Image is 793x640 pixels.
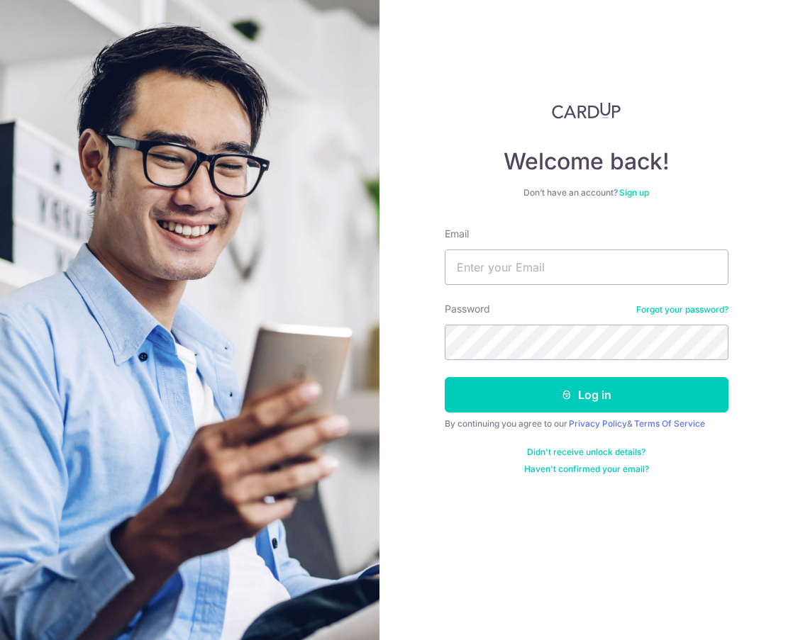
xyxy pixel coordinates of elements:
[445,377,728,412] button: Log in
[634,418,705,429] a: Terms Of Service
[445,147,728,176] h4: Welcome back!
[524,464,649,475] a: Haven't confirmed your email?
[445,302,490,316] label: Password
[569,418,627,429] a: Privacy Policy
[552,102,621,119] img: CardUp Logo
[445,187,728,198] div: Don’t have an account?
[445,418,728,430] div: By continuing you agree to our &
[445,227,469,241] label: Email
[636,304,728,315] a: Forgot your password?
[527,447,645,458] a: Didn't receive unlock details?
[619,187,649,198] a: Sign up
[445,249,728,285] input: Enter your Email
